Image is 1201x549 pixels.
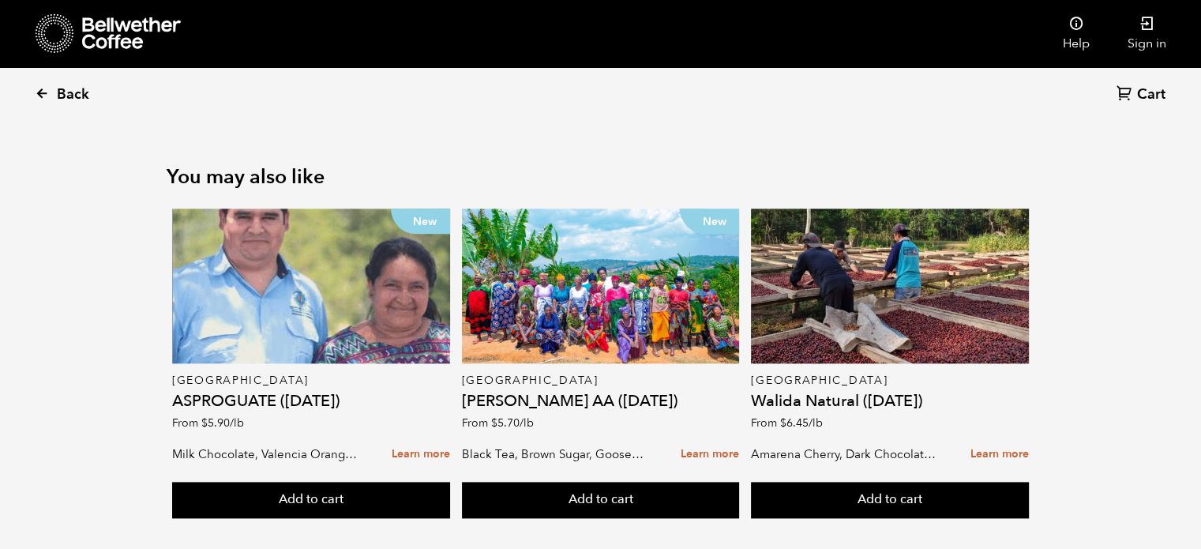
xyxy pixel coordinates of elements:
span: /lb [230,416,244,431]
a: New [462,209,740,363]
span: From [172,416,244,431]
button: Add to cart [172,482,450,518]
span: $ [201,416,208,431]
h4: ASPROGUATE ([DATE]) [172,393,450,409]
a: Learn more [970,438,1029,472]
p: Amarena Cherry, Dark Chocolate, Hibiscus [751,442,940,466]
span: Cart [1137,85,1165,104]
span: $ [491,416,497,431]
h2: You may also like [167,165,1035,189]
p: [GEOGRAPHIC_DATA] [751,375,1029,386]
a: New [172,209,450,363]
span: /lb [520,416,534,431]
bdi: 5.70 [491,416,534,431]
p: Milk Chocolate, Valencia Orange, Agave [172,442,361,466]
bdi: 5.90 [201,416,244,431]
span: Back [57,85,89,104]
button: Add to cart [751,482,1029,518]
p: [GEOGRAPHIC_DATA] [462,375,740,386]
span: /lb [809,416,823,431]
span: $ [780,416,786,431]
a: Learn more [392,438,450,472]
h4: [PERSON_NAME] AA ([DATE]) [462,393,740,409]
p: New [680,209,739,234]
p: Black Tea, Brown Sugar, Gooseberry [462,442,651,466]
button: Add to cart [462,482,740,518]
p: New [391,209,450,234]
span: From [751,416,823,431]
a: Cart [1117,85,1169,106]
p: [GEOGRAPHIC_DATA] [172,375,450,386]
span: From [462,416,534,431]
h4: Walida Natural ([DATE]) [751,393,1029,409]
a: Learn more [681,438,739,472]
bdi: 6.45 [780,416,823,431]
